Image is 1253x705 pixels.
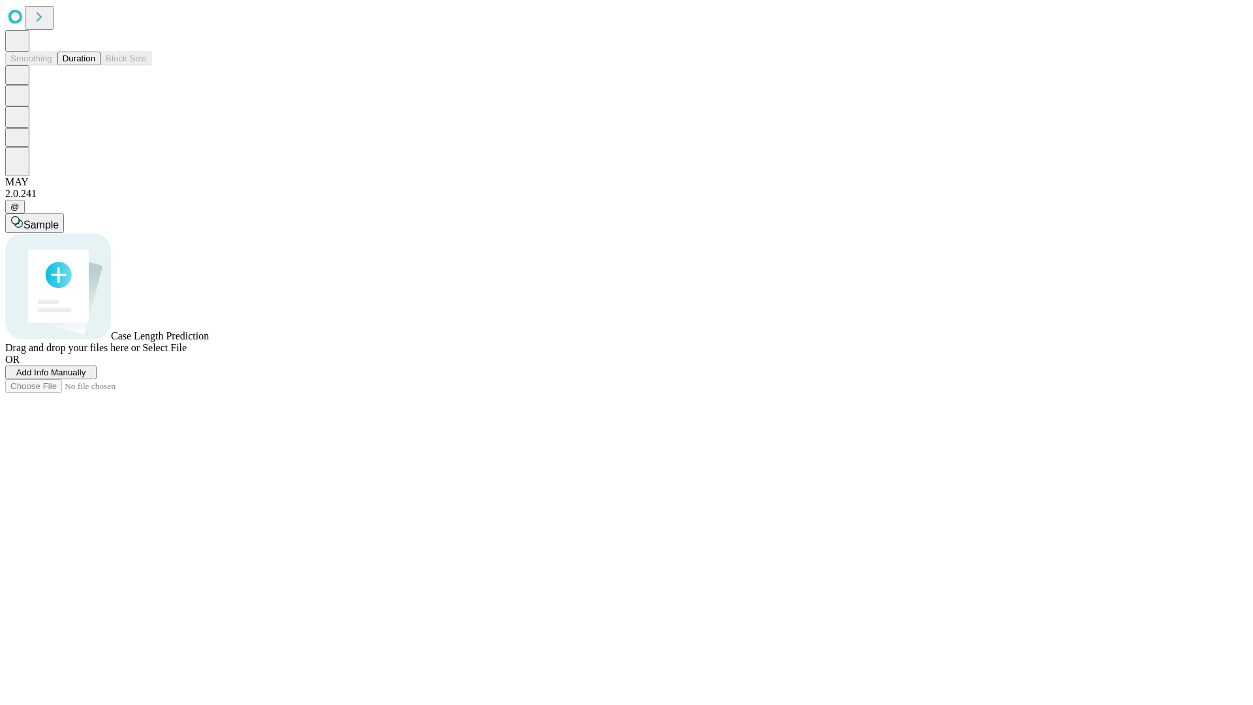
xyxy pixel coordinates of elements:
[57,52,101,65] button: Duration
[5,366,97,379] button: Add Info Manually
[10,202,20,211] span: @
[5,176,1248,188] div: MAY
[5,342,140,353] span: Drag and drop your files here or
[5,188,1248,200] div: 2.0.241
[101,52,151,65] button: Block Size
[5,52,57,65] button: Smoothing
[23,219,59,230] span: Sample
[142,342,187,353] span: Select File
[111,330,209,341] span: Case Length Prediction
[5,354,20,365] span: OR
[5,200,25,213] button: @
[5,213,64,233] button: Sample
[16,368,86,377] span: Add Info Manually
